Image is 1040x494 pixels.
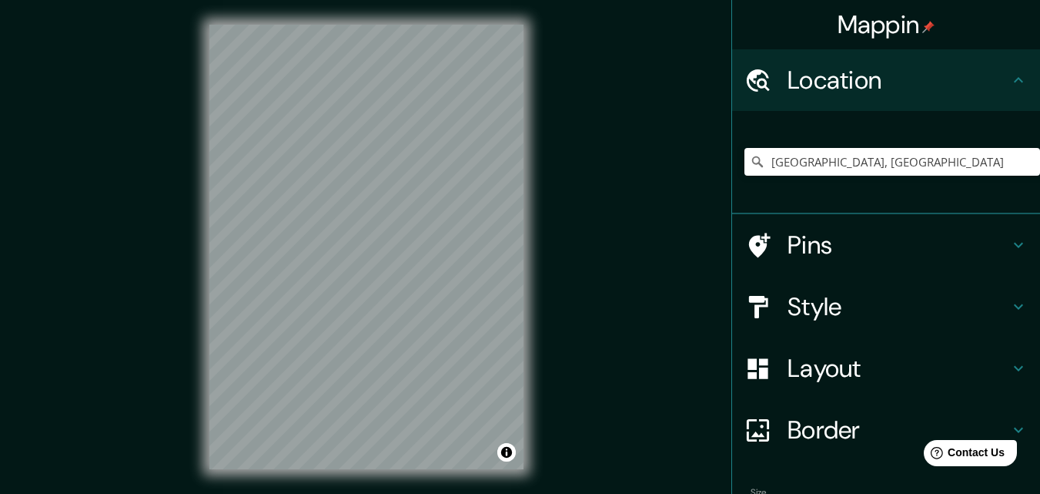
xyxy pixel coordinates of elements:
[788,353,1009,384] h4: Layout
[788,230,1009,260] h4: Pins
[744,148,1040,176] input: Pick your city or area
[732,399,1040,461] div: Border
[838,9,935,40] h4: Mappin
[788,291,1009,322] h4: Style
[732,49,1040,111] div: Location
[922,21,935,33] img: pin-icon.png
[497,443,516,462] button: Toggle attribution
[788,65,1009,96] h4: Location
[788,415,1009,445] h4: Border
[732,214,1040,276] div: Pins
[209,25,523,469] canvas: Map
[732,338,1040,399] div: Layout
[732,276,1040,338] div: Style
[903,434,1023,477] iframe: Help widget launcher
